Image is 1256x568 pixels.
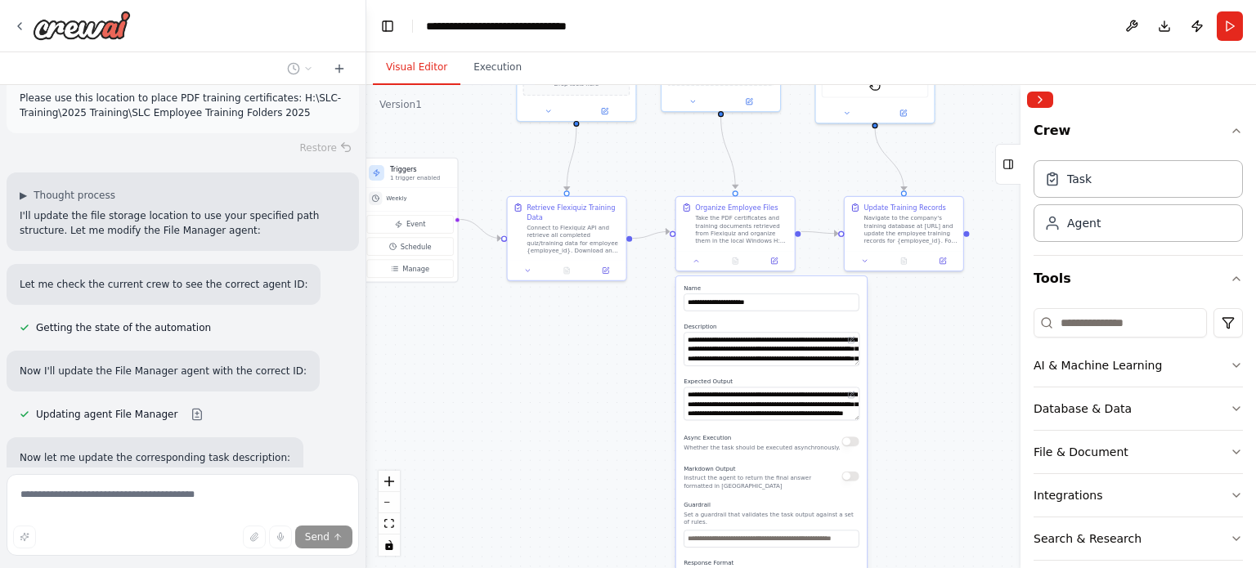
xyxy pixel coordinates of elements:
p: I'll update the file storage location to use your specified path structure. Let me modify the Fil... [20,208,346,238]
label: Description [684,323,859,330]
button: Start a new chat [326,59,352,78]
nav: breadcrumb [426,18,610,34]
button: Crew [1034,114,1243,154]
div: Take the PDF certificates and training documents retrieved from Flexiquiz and organize them in th... [695,214,788,245]
p: 1 trigger enabled [390,174,451,181]
span: Markdown Output [684,466,735,472]
button: Hide left sidebar [376,15,399,38]
div: Task [1067,171,1092,187]
button: Open in side panel [876,107,931,119]
h3: Triggers [390,164,451,174]
g: Edge from 476f2152-7ef4-498a-8cb2-99e4f0c0ead7 to 21dfe57d-aa60-4bca-a0f1-bf58261bb8a0 [632,226,669,243]
span: Manage [402,264,429,274]
span: Updating agent File Manager [36,408,177,421]
g: Edge from 134d05b1-7c75-4279-897e-75ebb3d52158 to f555d0ee-5b3e-4fb8-bdf7-da2446b278cc [870,127,908,190]
button: Manage [367,260,454,278]
div: Organize Employee Files [695,203,778,212]
button: Toggle Sidebar [1014,85,1027,568]
button: Switch to previous chat [280,59,320,78]
span: Weekly [386,195,407,202]
span: Async Execution [684,435,731,441]
div: Version 1 [379,98,422,111]
div: Integrations [1034,487,1102,503]
p: Please use this location to place PDF training certificates: H:\SLC-Training\2025 Training\SLC Em... [20,91,346,120]
span: Getting the state of the automation [36,321,211,334]
div: Connect to Flexiquiz API and retrieve all completed quiz/training data for employee {employee_id}... [527,224,620,255]
div: Search & Research [1034,530,1142,547]
button: zoom in [379,471,400,492]
span: Schedule [401,242,432,252]
button: No output available [546,265,587,276]
g: Edge from triggers to 476f2152-7ef4-498a-8cb2-99e4f0c0ead7 [460,215,501,244]
label: Guardrail [684,501,859,508]
img: Logo [33,11,131,40]
g: Edge from 09dd65b6-0dd8-43ec-a095-f916075419b8 to 21dfe57d-aa60-4bca-a0f1-bf58261bb8a0 [716,116,740,188]
button: Database & Data [1034,387,1243,430]
div: AI & Machine Learning [1034,357,1162,373]
div: Triggers1 trigger enabledWeeklyEventScheduleManage [362,158,459,283]
div: Navigate to the company's training database at [URL] and update the employee training records for... [863,214,957,245]
div: React Flow controls [379,471,400,556]
button: Collapse right sidebar [1027,92,1053,108]
button: fit view [379,513,400,534]
button: Open in side panel [722,96,777,107]
button: No output available [883,255,924,266]
p: Now I'll update the File Manager agent with the correct ID: [20,364,307,378]
button: Visual Editor [373,51,460,85]
button: Schedule [367,237,454,255]
p: Let me check the current crew to see the correct agent ID: [20,277,307,292]
button: Open in side panel [577,105,632,117]
p: Whether the task should be executed asynchronously. [684,443,841,450]
button: Upload files [243,526,266,548]
div: Update Training RecordsNavigate to the company's training database at [URL] and update the employ... [844,196,964,271]
div: Agent [1067,215,1101,231]
div: Crew [1034,154,1243,255]
button: Tools [1034,256,1243,302]
button: No output available [715,255,756,266]
button: Search & Research [1034,517,1243,560]
label: Expected Output [684,378,859,385]
label: Response Format [684,559,859,566]
div: StagehandTool [814,3,935,123]
button: Open in side panel [589,265,621,276]
div: File & Document [1034,444,1128,460]
button: Execution [460,51,535,85]
span: Event [406,220,426,230]
p: Instruct the agent to return the final answer formatted in [GEOGRAPHIC_DATA] [684,474,841,490]
span: ▶ [20,189,27,202]
div: Organize Employee FilesTake the PDF certificates and training documents retrieved from Flexiquiz ... [675,196,796,271]
span: Thought process [34,189,115,202]
button: zoom out [379,492,400,513]
button: Open in side panel [926,255,959,266]
button: Open in editor [846,389,857,400]
div: Retrieve Flexiquiz Training DataConnect to Flexiquiz API and retrieve all completed quiz/training... [506,196,626,281]
button: Improve this prompt [13,526,36,548]
button: toggle interactivity [379,534,400,556]
label: Name [684,284,859,292]
span: Send [305,530,330,543]
span: Drop tools here [554,79,599,89]
div: Database & Data [1034,400,1132,417]
img: StagehandTool [869,79,881,91]
button: File & Document [1034,431,1243,473]
p: Now let me update the corresponding task description: [20,450,290,465]
g: Edge from 21dfe57d-aa60-4bca-a0f1-bf58261bb8a0 to f555d0ee-5b3e-4fb8-bdf7-da2446b278cc [801,226,838,238]
div: Retrieve Flexiquiz Training Data [527,203,620,222]
button: Integrations [1034,474,1243,517]
button: Open in editor [846,334,857,346]
button: ▶Thought process [20,189,115,202]
div: Drop tools here [516,13,636,122]
button: Click to speak your automation idea [269,526,292,548]
button: Event [367,215,454,233]
button: AI & Machine Learning [1034,344,1243,387]
button: Send [295,526,352,548]
g: Edge from 5b2b0fd5-9788-413a-89ef-5627f676a09f to 476f2152-7ef4-498a-8cb2-99e4f0c0ead7 [562,126,581,190]
div: Update Training Records [863,203,945,212]
button: Open in side panel [758,255,791,266]
p: Set a guardrail that validates the task output against a set of rules. [684,511,859,526]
